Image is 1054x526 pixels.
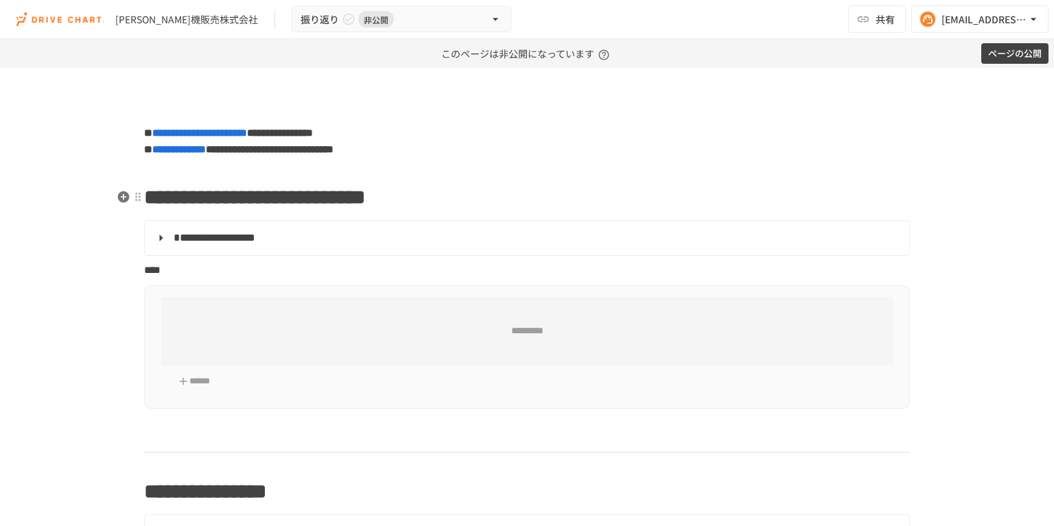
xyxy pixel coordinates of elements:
div: [PERSON_NAME]機販売株式会社 [115,12,258,27]
img: i9VDDS9JuLRLX3JIUyK59LcYp6Y9cayLPHs4hOxMB9W [16,8,104,30]
div: [EMAIL_ADDRESS][DOMAIN_NAME] [941,11,1027,28]
span: 振り返り [301,11,339,28]
span: 非公開 [358,12,394,27]
button: ページの公開 [981,43,1049,64]
button: 共有 [848,5,906,33]
p: このページは非公開になっています [441,39,613,68]
button: [EMAIL_ADDRESS][DOMAIN_NAME] [911,5,1049,33]
button: 振り返り非公開 [292,6,511,33]
span: 共有 [876,12,895,27]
